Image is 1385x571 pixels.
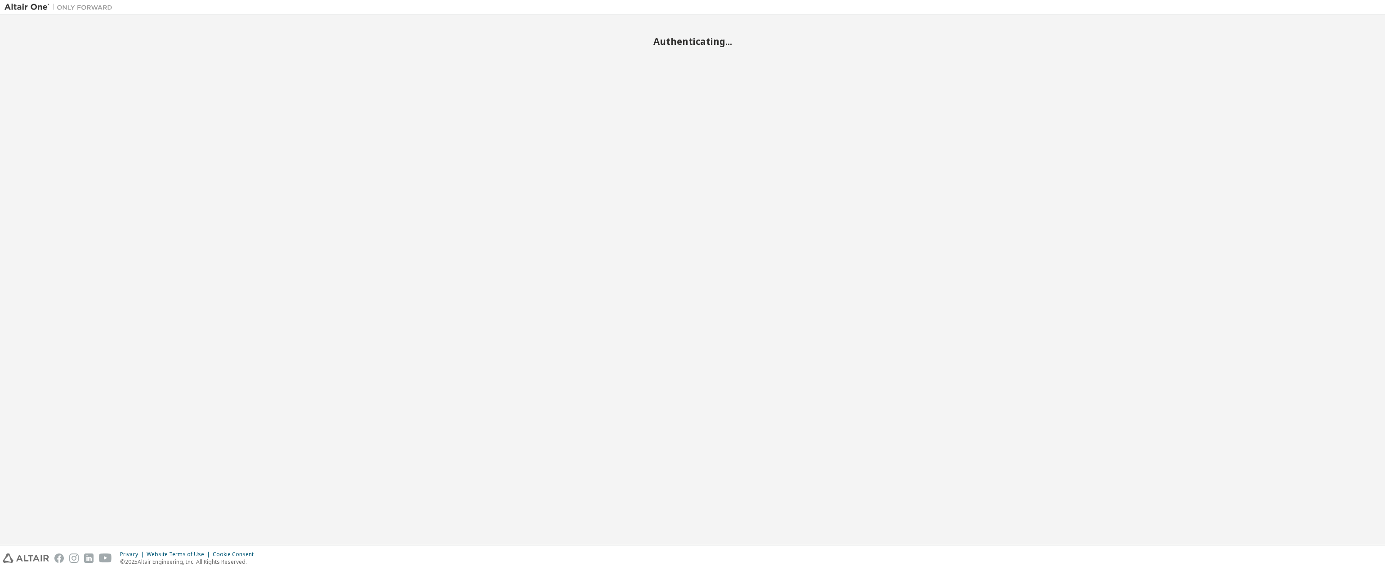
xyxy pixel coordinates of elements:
[99,553,112,563] img: youtube.svg
[84,553,94,563] img: linkedin.svg
[54,553,64,563] img: facebook.svg
[3,553,49,563] img: altair_logo.svg
[120,551,147,558] div: Privacy
[4,35,1381,47] h2: Authenticating...
[213,551,259,558] div: Cookie Consent
[120,558,259,566] p: © 2025 Altair Engineering, Inc. All Rights Reserved.
[147,551,213,558] div: Website Terms of Use
[69,553,79,563] img: instagram.svg
[4,3,117,12] img: Altair One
